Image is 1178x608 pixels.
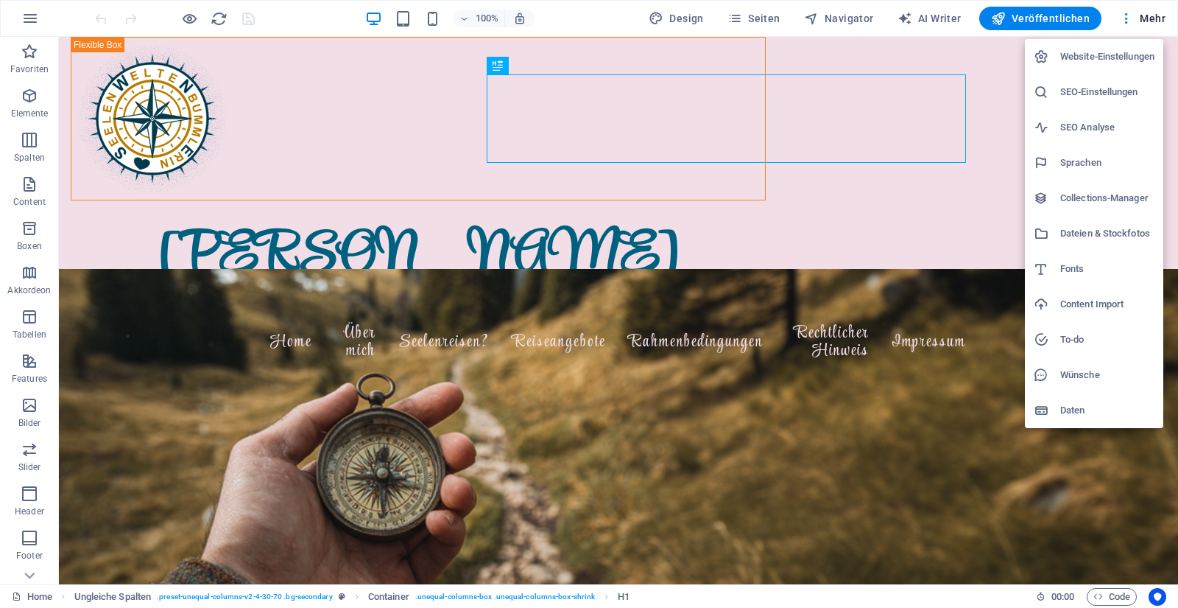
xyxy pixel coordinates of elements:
h6: Wünsche [1060,366,1154,384]
h6: Sprachen [1060,154,1154,172]
h6: Dateien & Stockfotos [1060,225,1154,242]
h6: Fonts [1060,260,1154,278]
h6: Content Import [1060,296,1154,313]
h6: Website-Einstellungen [1060,48,1154,66]
h6: To-do [1060,331,1154,349]
h6: SEO Analyse [1060,119,1154,136]
h6: Daten [1060,402,1154,419]
h6: SEO-Einstellungen [1060,83,1154,101]
h6: Collections-Manager [1060,189,1154,207]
